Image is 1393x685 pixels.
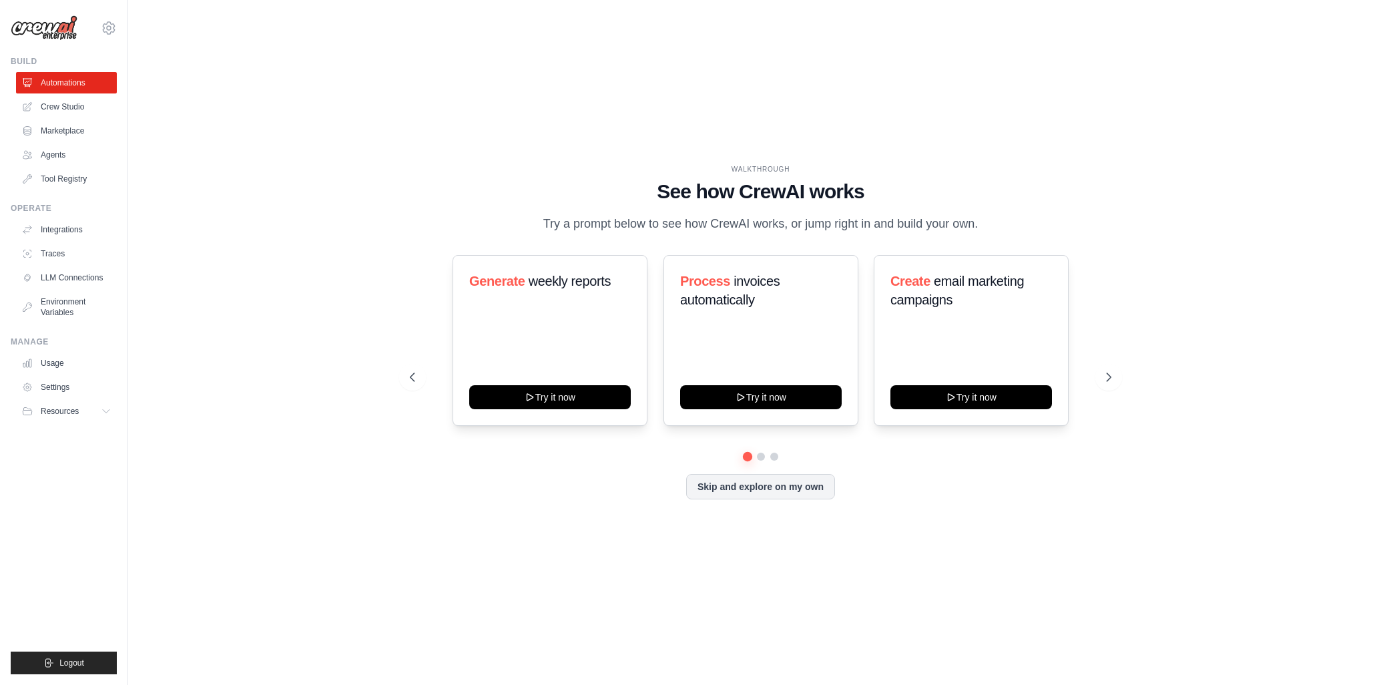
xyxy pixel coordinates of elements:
a: Traces [16,243,117,264]
a: Marketplace [16,120,117,142]
button: Resources [16,401,117,422]
span: invoices automatically [680,274,780,307]
span: Generate [469,274,525,288]
button: Skip and explore on my own [686,474,835,499]
button: Logout [11,652,117,674]
a: Crew Studio [16,96,117,118]
div: Віджет чату [1326,621,1393,685]
a: Usage [16,353,117,374]
button: Try it now [469,385,631,409]
button: Try it now [890,385,1052,409]
a: Tool Registry [16,168,117,190]
a: LLM Connections [16,267,117,288]
iframe: Chat Widget [1326,621,1393,685]
img: Logo [11,15,77,41]
button: Try it now [680,385,842,409]
div: Operate [11,203,117,214]
span: email marketing campaigns [890,274,1024,307]
h1: See how CrewAI works [410,180,1111,204]
div: WALKTHROUGH [410,164,1111,174]
a: Settings [16,377,117,398]
div: Build [11,56,117,67]
span: Create [890,274,930,288]
span: weekly reports [529,274,611,288]
span: Process [680,274,730,288]
span: Resources [41,406,79,417]
a: Environment Variables [16,291,117,323]
a: Automations [16,72,117,93]
span: Logout [59,658,84,668]
div: Manage [11,336,117,347]
a: Integrations [16,219,117,240]
p: Try a prompt below to see how CrewAI works, or jump right in and build your own. [537,214,985,234]
a: Agents [16,144,117,166]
